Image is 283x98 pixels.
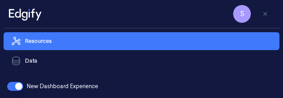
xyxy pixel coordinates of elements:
[258,7,272,21] button: Toggle Navigation
[4,52,279,70] a: Data
[233,5,251,23] button: S
[4,32,279,50] a: Resources
[4,72,279,89] a: Jobs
